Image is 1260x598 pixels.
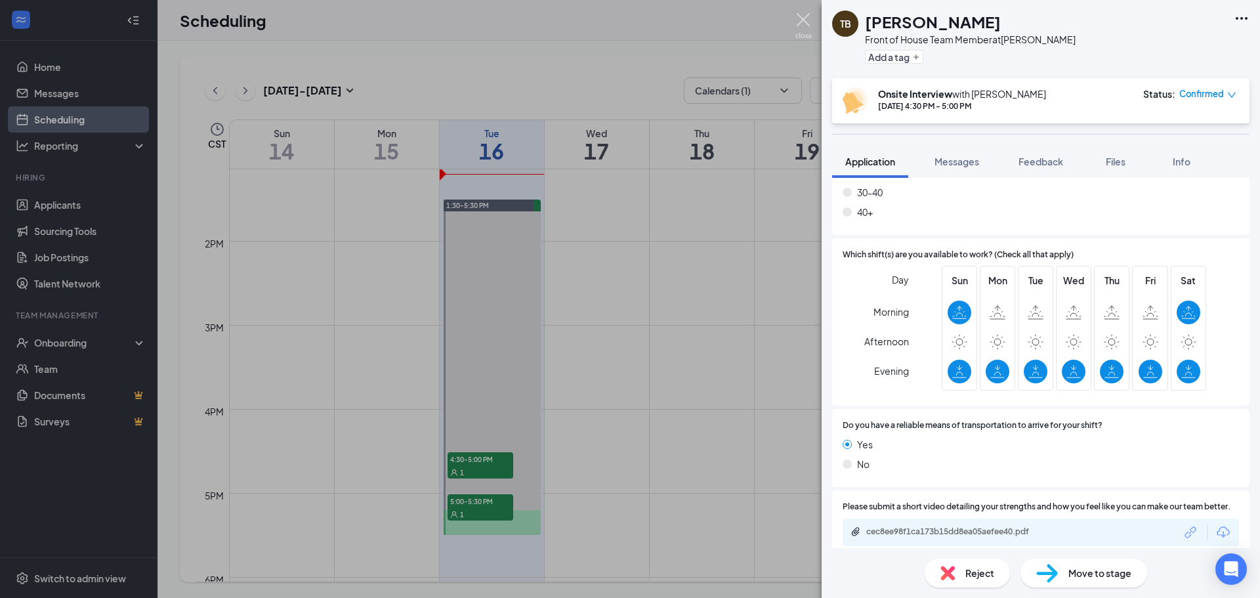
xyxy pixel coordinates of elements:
span: Afternoon [864,330,909,353]
span: Sun [948,273,971,288]
div: [DATE] 4:30 PM - 5:00 PM [878,100,1046,112]
b: Onsite Interview [878,88,952,100]
svg: Download [1215,524,1231,540]
button: PlusAdd a tag [865,50,923,64]
span: Messages [934,156,979,167]
span: Confirmed [1179,87,1224,100]
div: cec8ee98f1ca173b15dd8ea05aefee40.pdf [866,526,1050,537]
span: Files [1106,156,1125,167]
span: down [1227,91,1236,100]
div: Front of House Team Member at [PERSON_NAME] [865,33,1076,46]
div: Status : [1143,87,1175,100]
span: No [857,457,870,471]
svg: Plus [912,53,920,61]
a: Paperclipcec8ee98f1ca173b15dd8ea05aefee40.pdf [850,526,1063,539]
span: Day [892,272,909,287]
span: Evening [874,359,909,383]
span: 30-40 [857,185,883,200]
span: Reject [965,566,994,580]
span: Do you have a reliable means of transportation to arrive for your shift? [843,419,1102,432]
h1: [PERSON_NAME] [865,11,1001,33]
span: Please submit a short video detailing your strengths and how you feel like you can make our team ... [843,501,1230,513]
span: Wed [1062,273,1085,288]
span: Info [1173,156,1190,167]
div: with [PERSON_NAME] [878,87,1046,100]
span: Application [845,156,895,167]
span: Yes [857,437,873,452]
svg: Link [1183,524,1200,541]
div: TB [840,17,851,30]
span: 40+ [857,205,873,219]
span: Sat [1177,273,1200,288]
span: Fri [1139,273,1162,288]
svg: Ellipses [1234,11,1249,26]
span: Move to stage [1068,566,1131,580]
span: Thu [1100,273,1123,288]
svg: Paperclip [850,526,861,537]
div: Open Intercom Messenger [1215,553,1247,585]
span: Feedback [1018,156,1063,167]
span: Which shift(s) are you available to work? (Check all that apply) [843,249,1074,261]
span: Mon [986,273,1009,288]
span: Morning [873,300,909,324]
span: Tue [1024,273,1047,288]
